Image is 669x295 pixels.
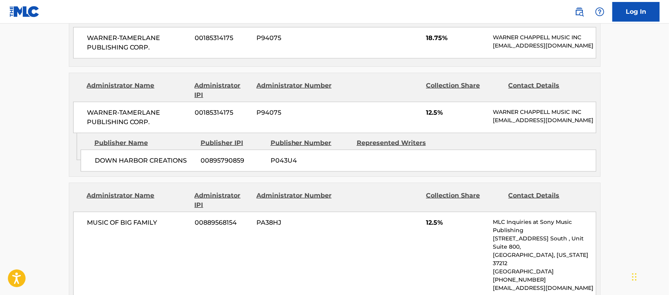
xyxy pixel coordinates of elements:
[95,156,195,165] span: DOWN HARBOR CREATIONS
[9,6,40,17] img: MLC Logo
[571,4,587,20] a: Public Search
[493,268,595,276] p: [GEOGRAPHIC_DATA]
[195,108,251,117] span: 00185314175
[575,7,584,16] img: search
[426,33,487,43] span: 18.75%
[595,7,604,16] img: help
[256,33,333,43] span: P94075
[493,42,595,50] p: [EMAIL_ADDRESS][DOMAIN_NAME]
[493,276,595,284] p: [PHONE_NUMBER]
[426,191,502,210] div: Collection Share
[426,81,502,100] div: Collection Share
[87,108,189,127] span: WARNER-TAMERLANE PUBLISHING CORP.
[195,81,251,100] div: Administrator IPI
[256,191,333,210] div: Administrator Number
[426,218,487,227] span: 12.5%
[493,33,595,42] p: WARNER CHAPPELL MUSIC INC
[201,138,265,148] div: Publisher IPI
[271,156,351,165] span: P043U4
[630,257,669,295] iframe: Chat Widget
[87,191,189,210] div: Administrator Name
[493,235,595,251] p: [STREET_ADDRESS] South , Unit Suite 800,
[509,81,585,100] div: Contact Details
[195,33,251,43] span: 00185314175
[493,108,595,116] p: WARNER CHAPPELL MUSIC INC
[632,265,637,289] div: Drag
[256,81,333,100] div: Administrator Number
[493,284,595,292] p: [EMAIL_ADDRESS][DOMAIN_NAME]
[493,116,595,125] p: [EMAIL_ADDRESS][DOMAIN_NAME]
[256,218,333,227] span: PA38HJ
[426,108,487,117] span: 12.5%
[592,4,608,20] div: Help
[201,156,265,165] span: 00895790859
[612,2,660,22] a: Log In
[357,138,437,148] div: Represented Writers
[493,218,595,235] p: MLC Inquiries at Sony Music Publishing
[87,81,189,100] div: Administrator Name
[256,108,333,117] span: P94075
[195,218,251,227] span: 00889568154
[94,138,195,148] div: Publisher Name
[87,218,189,227] span: MUSIC OF BIG FAMILY
[509,191,585,210] div: Contact Details
[87,33,189,52] span: WARNER-TAMERLANE PUBLISHING CORP.
[493,251,595,268] p: [GEOGRAPHIC_DATA], [US_STATE] 37212
[195,191,251,210] div: Administrator IPI
[271,138,351,148] div: Publisher Number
